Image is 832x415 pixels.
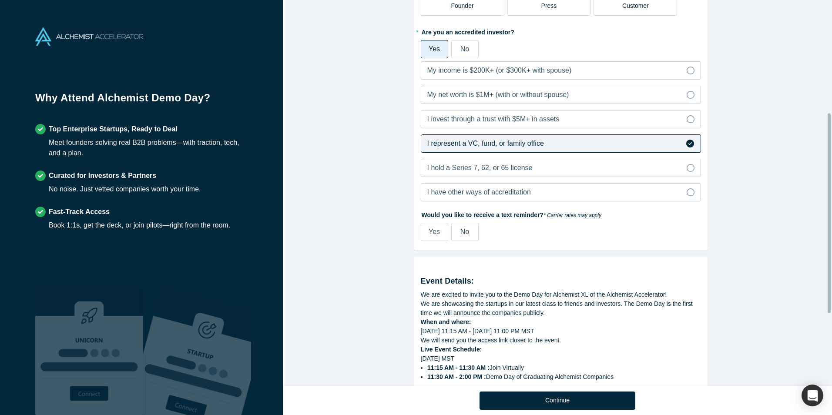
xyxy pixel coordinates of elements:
li: Demo Day of Graduating Alchemist Companies [427,372,701,382]
span: I invest through a trust with $5M+ in assets [427,115,560,123]
div: No noise. Just vetted companies worth your time. [49,184,201,194]
div: We will send you the access link closer to the event. [421,336,701,345]
strong: Curated for Investors & Partners [49,172,156,179]
strong: When and where: [421,318,471,325]
strong: Fast-Track Access [49,208,110,215]
span: Yes [429,45,440,53]
img: Robust Technologies [35,287,143,415]
span: No [460,45,469,53]
label: Would you like to receive a text reminder? [421,207,701,220]
strong: Live Event Schedule: [421,346,482,353]
div: [DATE] 11:15 AM - [DATE] 11:00 PM MST [421,327,701,336]
button: Continue [480,392,635,410]
strong: Top Enterprise Startups, Ready to Deal [49,125,178,133]
img: Prism AI [143,287,251,415]
h1: Why Attend Alchemist Demo Day? [35,90,248,112]
span: I have other ways of accreditation [427,188,531,196]
span: My net worth is $1M+ (with or without spouse) [427,91,569,98]
div: We are excited to invite you to the Demo Day for Alchemist XL of the Alchemist Accelerator! [421,290,701,299]
div: [DATE] MST [421,354,701,382]
li: Join Virtually [427,363,701,372]
p: Founder [451,1,473,10]
label: Are you an accredited investor? [421,25,701,37]
img: Alchemist Accelerator Logo [35,27,143,46]
span: I represent a VC, fund, or family office [427,140,544,147]
strong: Event Details: [421,277,474,285]
p: Press [541,1,557,10]
div: We are showcasing the startups in our latest class to friends and investors. The Demo Day is the ... [421,299,701,318]
span: My income is $200K+ (or $300K+ with spouse) [427,67,572,74]
strong: 11:15 AM - 11:30 AM : [427,364,490,371]
span: I hold a Series 7, 62, or 65 license [427,164,533,171]
strong: 11:30 AM - 2:00 PM : [427,373,486,380]
div: Meet founders solving real B2B problems—with traction, tech, and a plan. [49,137,248,158]
em: * Carrier rates may apply [543,212,601,218]
span: Yes [429,228,440,235]
span: No [460,228,469,235]
div: Book 1:1s, get the deck, or join pilots—right from the room. [49,220,230,231]
p: Customer [622,1,649,10]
